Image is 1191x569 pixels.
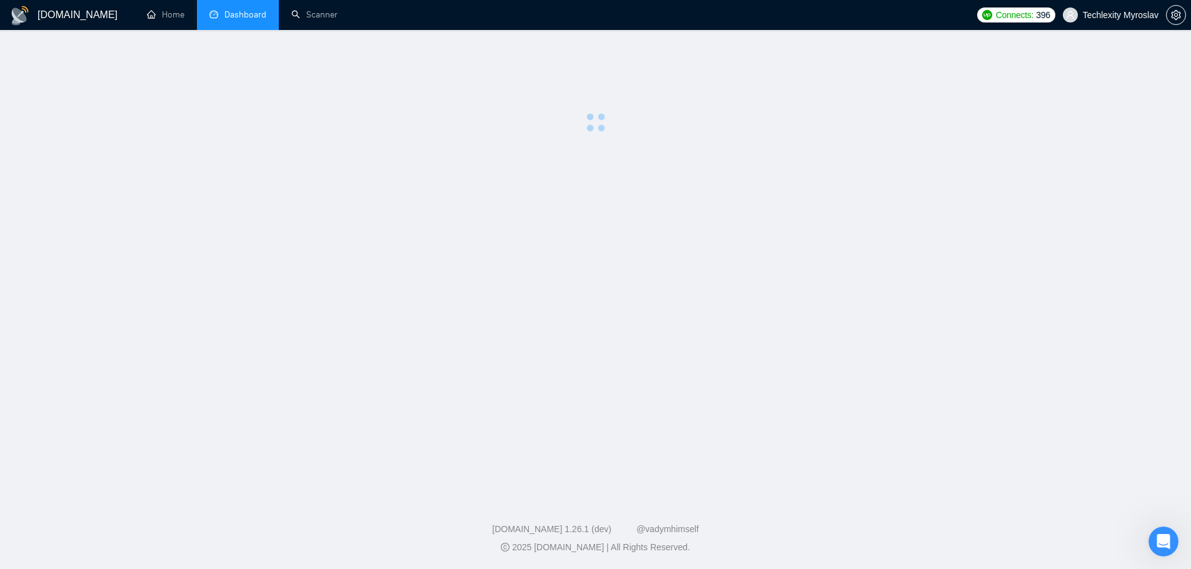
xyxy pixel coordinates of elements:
span: user [1066,11,1075,19]
img: logo [10,6,30,26]
div: 2025 [DOMAIN_NAME] | All Rights Reserved. [10,541,1181,554]
a: [DOMAIN_NAME] 1.26.1 (dev) [492,524,611,534]
iframe: Intercom live chat [1148,527,1178,557]
span: 396 [1036,8,1050,22]
span: copyright [501,543,510,552]
span: setting [1167,10,1185,20]
a: setting [1166,10,1186,20]
span: Connects: [996,8,1033,22]
a: searchScanner [291,9,338,20]
button: setting [1166,5,1186,25]
a: @vadymhimself [636,524,699,534]
span: dashboard [209,10,218,19]
a: homeHome [147,9,184,20]
img: upwork-logo.png [982,10,992,20]
span: Dashboard [224,9,266,20]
